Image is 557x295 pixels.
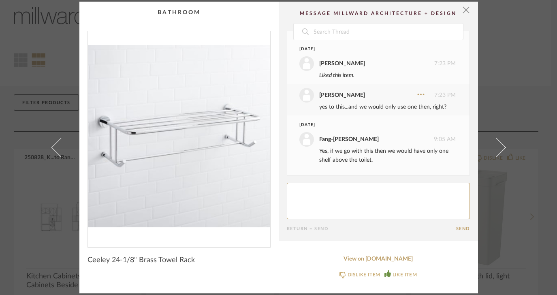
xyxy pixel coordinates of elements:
div: [DATE] [299,46,441,52]
div: DISLIKE ITEM [348,271,380,279]
div: 0 [88,31,270,241]
button: Send [456,226,470,231]
input: Search Thread [313,24,463,40]
a: View on [DOMAIN_NAME] [287,256,470,263]
div: 9:05 AM [299,132,456,147]
div: Liked this item. [319,71,456,80]
div: [DATE] [299,122,441,128]
span: Ceeley 24-1/8" Brass Towel Rack [87,256,195,265]
div: Return = Send [287,226,456,231]
div: yes to this...and we would only use one then, right? [319,103,456,111]
img: 293a2268-827d-46c0-806d-2ced3b5b32c9_1000x1000.jpg [88,31,270,241]
div: Fang-[PERSON_NAME] [319,135,379,144]
div: [PERSON_NAME] [319,59,365,68]
div: 7:23 PM [299,88,456,103]
div: LIKE ITEM [393,271,417,279]
button: Close [458,2,474,18]
div: [PERSON_NAME] [319,91,365,100]
div: Yes, if we go with this then we would have only one shelf above the toilet. [319,147,456,165]
div: 7:23 PM [299,56,456,71]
